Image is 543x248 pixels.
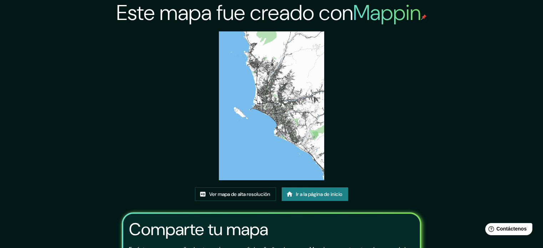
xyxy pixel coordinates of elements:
a: Ir a la página de inicio [282,187,348,201]
img: created-map [219,31,324,180]
font: Ver mapa de alta resolución [209,191,270,197]
img: pin de mapeo [421,14,427,20]
font: Comparte tu mapa [129,218,268,241]
a: Ver mapa de alta resolución [195,187,276,201]
font: Ir a la página de inicio [296,191,342,197]
iframe: Lanzador de widgets de ayuda [479,220,535,240]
